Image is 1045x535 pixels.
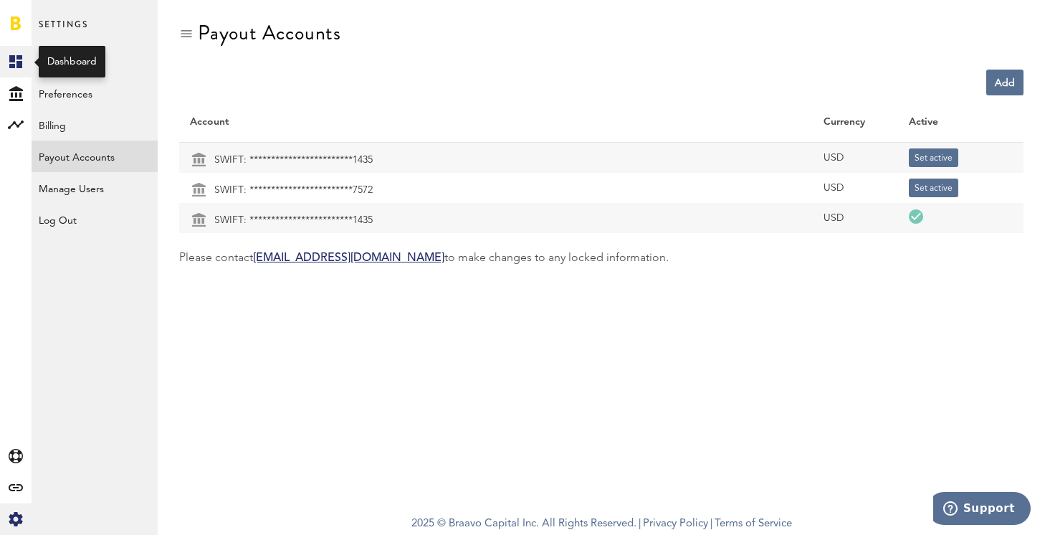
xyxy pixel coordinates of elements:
[179,247,1023,269] div: Please contact to make changes to any locked information.
[32,141,158,172] a: Payout Accounts
[47,55,97,69] div: Dashboard
[643,519,708,529] a: Privacy Policy
[214,147,244,173] span: SWIFT
[32,77,158,109] a: Preferences
[32,204,158,229] div: Log Out
[813,173,898,203] td: USD
[715,519,792,529] a: Terms of Service
[909,179,958,197] button: Set active
[909,148,958,167] button: Set active
[32,109,158,141] a: Billing
[986,70,1023,95] a: Add
[933,492,1031,528] iframe: Opens a widget where you can find more information
[32,172,158,204] a: Manage Users
[179,102,813,143] th: Account
[214,207,244,233] span: SWIFT
[411,513,636,535] span: 2025 © Braavo Capital Inc. All Rights Reserved.
[32,46,158,77] a: Profile
[813,102,898,143] th: Currency
[813,143,898,174] td: USD
[253,252,444,264] a: [EMAIL_ADDRESS][DOMAIN_NAME]
[898,102,996,143] th: Active
[214,177,244,203] span: SWIFT
[813,203,898,233] td: USD
[39,16,88,46] span: Settings
[198,22,341,44] div: Payout Accounts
